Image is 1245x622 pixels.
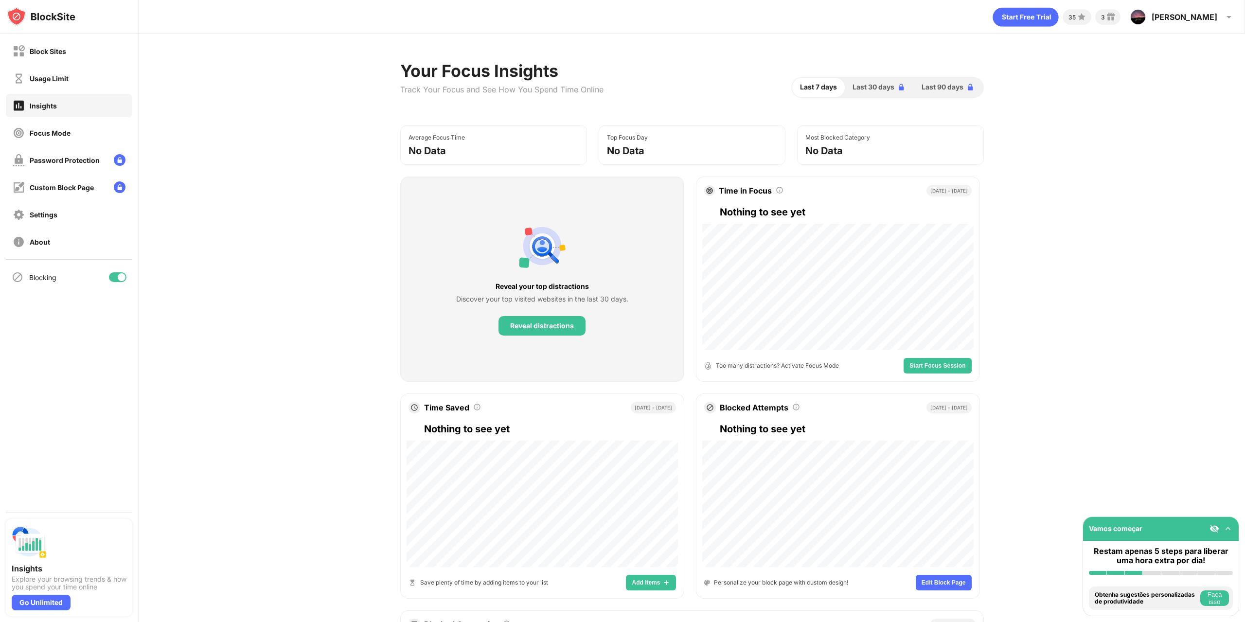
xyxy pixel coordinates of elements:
img: clock.svg [410,404,418,411]
div: 3 [1101,14,1105,21]
img: points-small.svg [1076,11,1087,23]
div: Focus Mode [30,129,71,137]
div: No Data [607,145,644,157]
div: Too many distractions? Activate Focus Mode [716,361,839,370]
img: time-usage-off.svg [13,72,25,85]
div: Go Unlimited [12,595,71,610]
div: Usage Limit [30,74,69,83]
div: Most Blocked Category [805,134,870,141]
div: [DATE] - [DATE] [926,185,972,196]
div: Time in Focus [719,186,772,195]
div: Password Protection [30,156,100,164]
img: blocking-icon.svg [12,271,23,283]
div: Custom Block Page [30,183,94,192]
button: Edit Block Page [916,575,972,590]
img: push-insights.svg [12,525,47,560]
img: logo-blocksite.svg [7,7,75,26]
button: Faça isso [1200,590,1229,606]
div: Nothing to see yet [424,421,676,437]
div: Insights [30,102,57,110]
button: Add Items [626,575,676,590]
div: Nothing to see yet [720,421,972,437]
img: personal-suggestions.svg [519,223,566,269]
img: lock-menu.svg [114,154,125,166]
img: customize-block-page-off.svg [13,181,25,194]
img: target.svg [706,187,713,194]
div: Nothing to see yet [720,204,972,220]
img: password-protection-off.svg [13,154,25,166]
img: eye-not-visible.svg [1209,524,1219,533]
div: About [30,238,50,246]
div: Time Saved [424,403,469,412]
div: No Data [409,145,446,157]
div: [DATE] - [DATE] [631,402,676,413]
img: open-timer.svg [704,362,712,370]
div: No Data [805,145,843,157]
img: block-off.svg [13,45,25,57]
img: lock-menu.svg [114,181,125,193]
div: Your Focus Insights [400,61,604,81]
div: [PERSON_NAME] [1152,12,1217,22]
button: Start Focus Session [904,358,971,373]
div: Top Focus Day [607,134,648,141]
div: [DATE] - [DATE] [926,402,972,413]
img: omni-setup-toggle.svg [1223,524,1233,533]
div: Track Your Focus and See How You Spend Time Online [400,85,604,94]
img: hourglass.svg [409,579,416,586]
img: block-icon.svg [706,404,714,411]
img: focus-off.svg [13,127,25,139]
div: Settings [30,211,57,219]
div: Explore your browsing trends & how you spend your time online [12,575,126,591]
img: settings-off.svg [13,209,25,221]
span: Last 7 days [800,82,837,92]
div: Personalize your block page with custom design! [714,578,848,587]
div: Vamos começar [1089,524,1142,533]
img: ACg8ocKq4qftu6fwemy0gO4Y2z27Lz-NsqaLCUW8LnvnAz3SYJQ22t64=s96-c [1130,9,1146,25]
img: color-pallet.svg [704,580,710,586]
div: 35 [1068,14,1076,21]
img: about-off.svg [13,236,25,248]
div: Discover your top visited websites in the last 30 days. [456,294,628,304]
div: Block Sites [30,47,66,55]
span: Edit Block Page [922,580,966,586]
span: Start Focus Session [909,363,965,369]
div: Average Focus Time [409,134,465,141]
div: Insights [12,564,126,573]
span: Last 30 days [853,82,894,92]
div: Blocking [29,273,56,282]
div: Reveal your top distractions [456,281,628,292]
img: add-items.svg [662,579,670,586]
img: insights-on.svg [13,99,25,112]
div: Obtenha sugestões personalizadas de produtividade [1095,591,1198,605]
div: Save plenty of time by adding items to your list [420,578,548,587]
img: lock-blue.svg [896,82,906,92]
img: reward-small.svg [1105,11,1117,23]
img: tooltip.svg [776,186,783,194]
span: Last 90 days [922,82,963,92]
div: animation [993,7,1059,27]
div: Blocked Attempts [720,403,788,412]
img: tooltip.svg [473,403,481,411]
span: Add Items [632,580,660,586]
img: tooltip.svg [792,403,800,411]
div: Restam apenas 5 steps para liberar uma hora extra por dia! [1089,547,1233,565]
img: lock-blue.svg [965,82,975,92]
div: Reveal distractions [510,322,574,330]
